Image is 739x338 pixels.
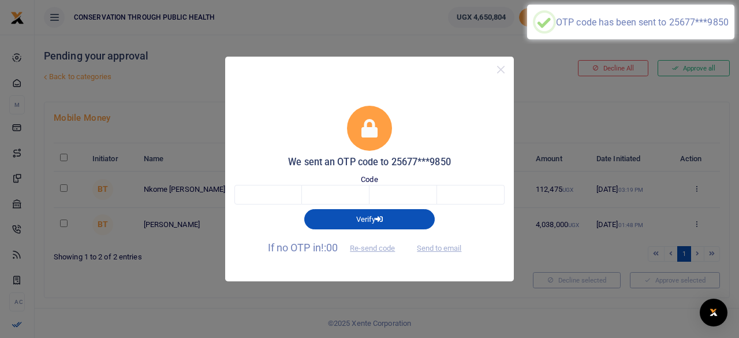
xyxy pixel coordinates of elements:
[321,242,338,254] span: !:00
[700,299,727,326] div: Open Intercom Messenger
[556,17,729,28] div: OTP code has been sent to 25677***9850
[234,157,505,168] h5: We sent an OTP code to 25677***9850
[361,174,378,185] label: Code
[304,209,435,229] button: Verify
[268,242,405,254] span: If no OTP in
[492,61,509,78] button: Close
